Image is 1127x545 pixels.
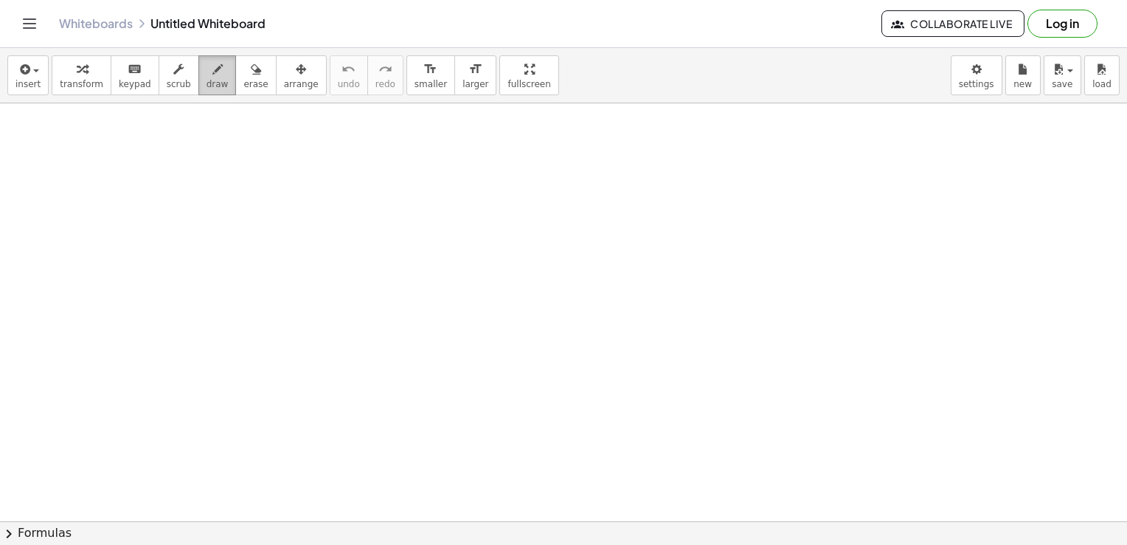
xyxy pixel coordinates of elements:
[111,55,159,95] button: keyboardkeypad
[7,55,49,95] button: insert
[367,55,403,95] button: redoredo
[1027,10,1097,38] button: Log in
[15,79,41,89] span: insert
[159,55,199,95] button: scrub
[406,55,455,95] button: format_sizesmaller
[207,79,229,89] span: draw
[341,61,356,78] i: undo
[507,79,550,89] span: fullscreen
[881,10,1024,37] button: Collaborate Live
[1084,55,1120,95] button: load
[894,17,1012,30] span: Collaborate Live
[375,79,395,89] span: redo
[1005,55,1041,95] button: new
[415,79,447,89] span: smaller
[1044,55,1081,95] button: save
[1013,79,1032,89] span: new
[959,79,994,89] span: settings
[462,79,488,89] span: larger
[1092,79,1112,89] span: load
[1052,79,1072,89] span: save
[60,79,103,89] span: transform
[468,61,482,78] i: format_size
[243,79,268,89] span: erase
[499,55,558,95] button: fullscreen
[167,79,191,89] span: scrub
[284,79,319,89] span: arrange
[59,16,133,31] a: Whiteboards
[128,61,142,78] i: keyboard
[330,55,368,95] button: undoundo
[119,79,151,89] span: keypad
[951,55,1002,95] button: settings
[338,79,360,89] span: undo
[378,61,392,78] i: redo
[198,55,237,95] button: draw
[276,55,327,95] button: arrange
[235,55,276,95] button: erase
[423,61,437,78] i: format_size
[454,55,496,95] button: format_sizelarger
[52,55,111,95] button: transform
[18,12,41,35] button: Toggle navigation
